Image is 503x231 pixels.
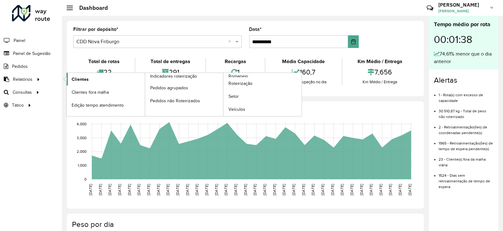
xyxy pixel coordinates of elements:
[434,76,493,85] h4: Alertas
[267,79,340,85] div: Média de ocupação no dia
[67,86,145,98] a: Clientes fora malha
[253,184,257,195] text: [DATE]
[223,103,302,116] a: Veículos
[145,94,223,107] a: Pedidos não Roteirizados
[263,184,267,195] text: [DATE]
[438,2,486,8] h3: [PERSON_NAME]
[282,184,286,195] text: [DATE]
[75,65,133,79] div: 22
[228,73,248,80] span: Romaneio
[146,184,151,195] text: [DATE]
[88,184,92,195] text: [DATE]
[73,4,108,11] h2: Dashboard
[72,220,417,229] h4: Peso por dia
[78,163,86,167] text: 1,000
[434,20,493,29] div: Tempo médio por rota
[330,184,334,195] text: [DATE]
[439,104,493,120] li: 30.510,87 kg - Total de peso não roteirizado
[369,184,373,195] text: [DATE]
[214,184,218,195] text: [DATE]
[150,85,188,91] span: Pedidos agrupados
[13,76,33,83] span: Relatórios
[438,8,486,14] span: [PERSON_NAME]
[321,184,325,195] text: [DATE]
[72,102,124,109] span: Edição tempo atendimento
[348,35,359,48] button: Choose Date
[208,58,263,65] div: Recargas
[145,73,302,116] a: Romaneio
[208,65,263,79] div: 1
[14,37,25,44] span: Painel
[73,26,118,33] label: Filtrar por depósito
[12,102,24,109] span: Tático
[150,73,197,80] span: Indicadores roteirização
[267,65,340,79] div: 160,7
[137,65,204,79] div: 291
[13,50,50,57] span: Painel de Sugestão
[439,152,493,168] li: 23 - Cliente(s) fora da malha viária
[145,81,223,94] a: Pedidos agrupados
[67,73,145,86] a: Clientes
[301,184,305,195] text: [DATE]
[185,184,189,195] text: [DATE]
[350,184,354,195] text: [DATE]
[408,184,412,195] text: [DATE]
[117,184,121,195] text: [DATE]
[439,136,493,152] li: 1965 - Retroalimentação(ões) de tempo de espera pendente(s)
[156,184,160,195] text: [DATE]
[195,184,199,195] text: [DATE]
[228,93,239,100] span: Setor
[166,184,170,195] text: [DATE]
[12,63,28,70] span: Pedidos
[388,184,393,195] text: [DATE]
[67,99,145,111] a: Edição tempo atendimento
[234,184,238,195] text: [DATE]
[137,58,204,65] div: Total de entregas
[267,58,340,65] div: Média Capacidade
[77,150,86,154] text: 2,000
[344,65,416,79] div: 7,656
[434,50,493,65] div: 74,61% menor que o dia anterior
[223,77,302,90] a: Roteirização
[249,26,262,33] label: Data
[272,184,276,195] text: [DATE]
[398,184,402,195] text: [DATE]
[13,89,32,96] span: Consultas
[379,184,383,195] text: [DATE]
[243,184,247,195] text: [DATE]
[137,184,141,195] text: [DATE]
[344,79,416,85] div: Km Médio / Entrega
[150,98,200,104] span: Pedidos não Roteirizados
[127,184,131,195] text: [DATE]
[98,184,102,195] text: [DATE]
[292,184,296,195] text: [DATE]
[359,184,364,195] text: [DATE]
[84,177,86,181] text: 0
[175,184,180,195] text: [DATE]
[228,80,252,87] span: Roteirização
[77,136,86,140] text: 3,000
[439,120,493,136] li: 2 - Retroalimentação(ões) de coordenadas pendente(s)
[75,58,133,65] div: Total de rotas
[204,184,209,195] text: [DATE]
[344,58,416,65] div: Km Médio / Entrega
[439,87,493,104] li: 1 - Rota(s) com excesso de capacidade
[228,38,234,45] span: Clear all
[72,89,109,96] span: Clientes fora malha
[224,184,228,195] text: [DATE]
[108,184,112,195] text: [DATE]
[223,90,302,103] a: Setor
[67,73,223,116] a: Indicadores roteirização
[423,1,437,15] a: Contato Rápido
[228,106,245,113] span: Veículos
[77,122,86,126] text: 4,000
[340,184,344,195] text: [DATE]
[72,76,89,83] span: Clientes
[439,168,493,190] li: 1524 - Dias sem retroalimentação de tempo de espera
[311,184,315,195] text: [DATE]
[434,29,493,50] div: 00:01:38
